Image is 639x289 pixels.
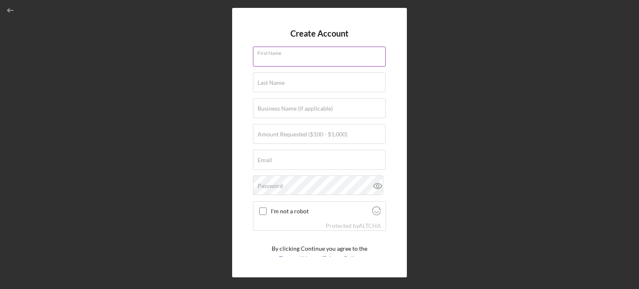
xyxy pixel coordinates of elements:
label: Email [258,157,272,163]
label: First Name [258,47,386,56]
p: By clicking Continue you agree to the and [272,244,367,263]
label: Business Name (if applicable) [258,105,333,112]
a: Visit Altcha.org [359,222,381,229]
a: Visit Altcha.org [372,210,381,217]
a: Terms of Use [279,254,312,262]
a: Privacy Policy [323,254,360,262]
div: Protected by [326,222,381,229]
label: Password [258,183,283,189]
label: I'm not a robot [271,208,369,215]
h4: Create Account [290,29,349,38]
label: Last Name [258,79,285,86]
label: Amount Requested ($100 - $1,000) [258,131,347,138]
